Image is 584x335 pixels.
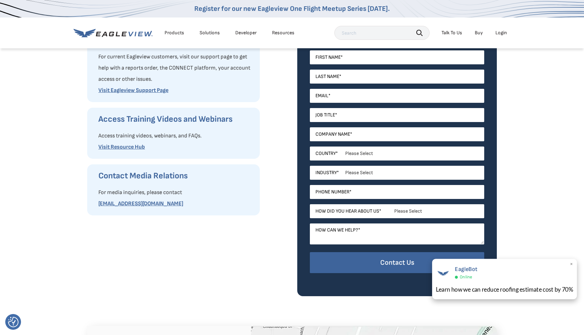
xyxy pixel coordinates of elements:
span: × [570,261,573,268]
span: Online [460,275,472,280]
div: Talk To Us [442,30,462,36]
p: Access training videos, webinars, and FAQs. [98,130,253,142]
a: [EMAIL_ADDRESS][DOMAIN_NAME] [98,200,183,207]
a: Developer [235,30,257,36]
img: EagleBot [436,266,451,280]
a: Visit Eagleview Support Page [98,87,168,94]
div: Solutions [200,30,220,36]
button: Consent Preferences [8,317,19,327]
span: EagleBot [455,266,477,273]
h3: Contact Media Relations [98,170,253,181]
div: Login [495,30,507,36]
div: Resources [272,30,294,36]
div: Products [165,30,184,36]
p: For media inquiries, please contact [98,187,253,198]
h3: Access Training Videos and Webinars [98,114,253,125]
input: Contact Us [310,252,484,273]
img: Revisit consent button [8,317,19,327]
p: For current Eagleview customers, visit our support page to get help with a reports order, the CON... [98,51,253,85]
a: Buy [475,30,483,36]
a: Register for our new Eagleview One Flight Meetup Series [DATE]. [194,5,390,13]
div: Learn how we can reduce roofing estimate cost by 70% [436,285,573,294]
a: Visit Resource Hub [98,144,145,150]
input: Search [334,26,430,40]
